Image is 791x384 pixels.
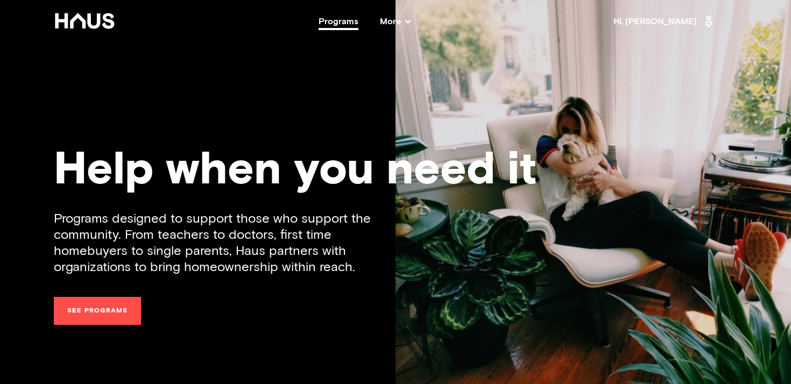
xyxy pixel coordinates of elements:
a: Programs [319,17,358,26]
span: Hi, [PERSON_NAME] [613,13,716,30]
div: Programs designed to support those who support the community. From teachers to doctors, first tim... [54,211,395,275]
span: More [380,17,411,26]
div: Help when you need it [54,148,737,194]
a: See programs [54,297,141,325]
